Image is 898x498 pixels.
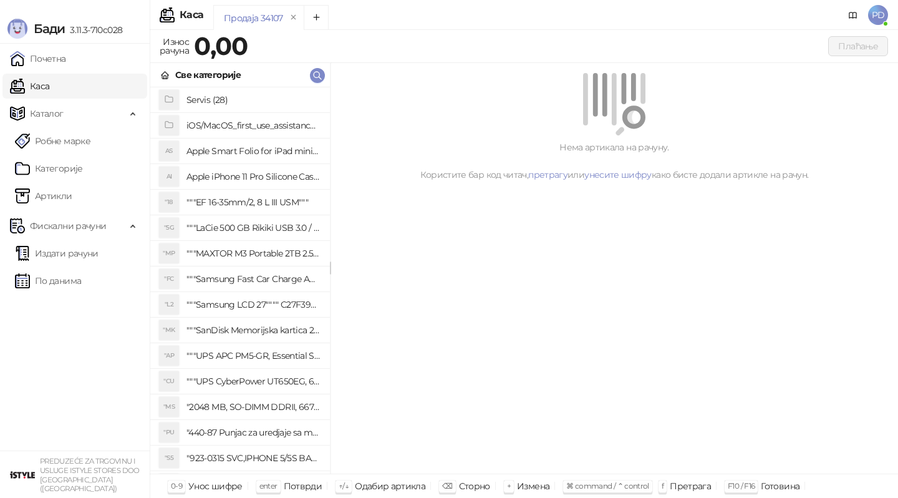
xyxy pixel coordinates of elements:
button: remove [286,12,302,23]
span: ⌘ command / ⌃ control [566,481,649,491]
h4: "923-0315 SVC,IPHONE 5/5S BATTERY REMOVAL TRAY Držač za iPhone sa kojim se otvara display [186,448,320,468]
h4: """LaCie 500 GB Rikiki USB 3.0 / Ultra Compact & Resistant aluminum / USB 3.0 / 2.5""""""" [186,218,320,238]
div: Унос шифре [188,478,243,494]
div: AS [159,141,179,161]
a: Робне марке [15,129,90,154]
h4: Apple iPhone 11 Pro Silicone Case - Black [186,167,320,187]
div: "S5 [159,448,179,468]
div: "L2 [159,295,179,315]
a: Документација [843,5,863,25]
h4: """SanDisk Memorijska kartica 256GB microSDXC sa SD adapterom SDSQXA1-256G-GN6MA - Extreme PLUS, ... [186,320,320,340]
div: Измена [517,478,549,494]
span: + [507,481,511,491]
a: Издати рачуни [15,241,99,266]
div: "5G [159,218,179,238]
span: enter [259,481,278,491]
div: "AP [159,346,179,366]
div: Сторно [459,478,490,494]
div: Готовина [761,478,799,494]
div: "MP [159,243,179,263]
button: Add tab [304,5,329,30]
h4: """UPS CyberPower UT650EG, 650VA/360W , line-int., s_uko, desktop""" [186,371,320,391]
span: Бади [34,21,65,36]
a: унесите шифру [584,169,652,180]
a: Каса [10,74,49,99]
span: ⌫ [442,481,452,491]
a: По данима [15,268,81,293]
div: Одабир артикла [355,478,425,494]
h4: iOS/MacOS_first_use_assistance (4) [186,115,320,135]
img: 64x64-companyLogo-77b92cf4-9946-4f36-9751-bf7bb5fd2c7d.png [10,462,35,487]
small: PREDUZEĆE ZA TRGOVINU I USLUGE ISTYLE STORES DOO [GEOGRAPHIC_DATA] ([GEOGRAPHIC_DATA]) [40,457,140,493]
div: "MK [159,320,179,340]
button: Плаћање [828,36,888,56]
img: Logo [7,19,27,39]
span: f [662,481,664,491]
h4: """MAXTOR M3 Portable 2TB 2.5"""" crni eksterni hard disk HX-M201TCB/GM""" [186,243,320,263]
h4: "440-87 Punjac za uredjaje sa micro USB portom 4/1, Stand." [186,422,320,442]
div: "PU [159,422,179,442]
a: Почетна [10,46,66,71]
span: F10 / F16 [728,481,755,491]
strong: 0,00 [194,31,248,61]
div: Нема артикала на рачуну. Користите бар код читач, или како бисте додали артикле на рачун. [345,140,883,182]
a: ArtikliАртикли [15,183,72,208]
span: ↑/↓ [339,481,349,491]
div: Претрага [670,478,711,494]
h4: """Samsung LCD 27"""" C27F390FHUXEN""" [186,295,320,315]
a: претрагу [528,169,567,180]
div: Износ рачуна [157,34,191,59]
div: grid [150,87,330,474]
h4: """Samsung Fast Car Charge Adapter, brzi auto punja_, boja crna""" [186,269,320,289]
span: Каталог [30,101,64,126]
div: Све категорије [175,68,241,82]
div: "18 [159,192,179,212]
h4: Apple Smart Folio for iPad mini (A17 Pro) - Sage [186,141,320,161]
div: "MS [159,397,179,417]
a: Категорије [15,156,83,181]
span: Фискални рачуни [30,213,106,238]
div: "CU [159,371,179,391]
div: AI [159,167,179,187]
h4: """UPS APC PM5-GR, Essential Surge Arrest,5 utic_nica""" [186,346,320,366]
span: 0-9 [171,481,182,491]
span: 3.11.3-710c028 [65,24,122,36]
div: "FC [159,269,179,289]
h4: "2048 MB, SO-DIMM DDRII, 667 MHz, Napajanje 1,8 0,1 V, Latencija CL5" [186,397,320,417]
h4: """EF 16-35mm/2, 8 L III USM""" [186,192,320,212]
span: PD [868,5,888,25]
div: Потврди [284,478,322,494]
div: Продаја 34107 [224,11,283,25]
h4: Servis (28) [186,90,320,110]
div: Каса [180,10,203,20]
